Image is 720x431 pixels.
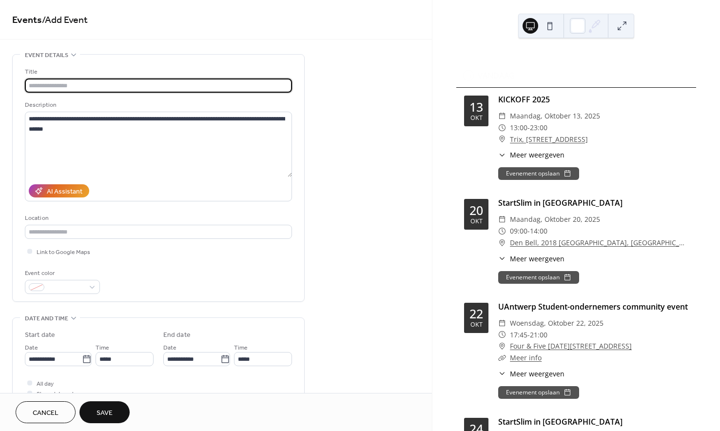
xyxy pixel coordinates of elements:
[510,150,564,160] span: Meer weergeven
[25,313,68,324] span: Date and time
[25,100,290,110] div: Description
[234,343,248,353] span: Time
[498,134,506,145] div: ​
[42,11,88,30] span: / Add Event
[470,218,483,225] div: okt
[470,322,483,328] div: okt
[498,301,688,312] a: UAntwerp Student-ondernemers community event
[498,150,506,160] div: ​
[498,237,506,249] div: ​
[37,389,77,399] span: Show date only
[510,353,542,362] a: Meer info
[25,50,68,60] span: Event details
[498,317,506,329] div: ​
[25,343,38,353] span: Date
[530,225,547,237] span: 14:00
[527,225,530,237] span: -
[510,254,564,264] span: Meer weergeven
[498,167,579,180] button: Evenement opslaan
[469,308,483,320] div: 22
[510,369,564,379] span: Meer weergeven
[510,225,527,237] span: 09:00
[456,52,696,64] div: Aankomende events
[498,254,564,264] button: ​Meer weergeven
[469,101,483,113] div: 13
[510,110,600,122] span: maandag, oktober 13, 2025
[47,187,82,197] div: AI Assistant
[163,343,176,353] span: Date
[510,329,527,341] span: 17:45
[16,401,76,423] button: Cancel
[498,329,506,341] div: ​
[470,115,483,121] div: okt
[498,271,579,284] button: Evenement opslaan
[29,184,89,197] button: AI Assistant
[498,110,506,122] div: ​
[498,352,506,364] div: ​
[469,204,483,216] div: 20
[25,213,290,223] div: Location
[510,134,588,145] a: Trix, [STREET_ADDRESS]
[97,408,113,418] span: Save
[79,401,130,423] button: Save
[498,340,506,352] div: ​
[498,416,688,428] div: StartSlim in [GEOGRAPHIC_DATA]
[25,330,55,340] div: Start date
[25,67,290,77] div: Title
[510,214,600,225] span: maandag, oktober 20, 2025
[25,268,98,278] div: Event color
[498,225,506,237] div: ​
[498,369,564,379] button: ​Meer weergeven
[37,247,90,257] span: Link to Google Maps
[12,11,42,30] a: Events
[510,340,632,352] a: Four & Five [DATE][STREET_ADDRESS]
[33,408,58,418] span: Cancel
[498,214,506,225] div: ​
[527,329,530,341] span: -
[530,329,547,341] span: 21:00
[527,122,530,134] span: -
[530,122,547,134] span: 23:00
[498,254,506,264] div: ​
[498,150,564,160] button: ​Meer weergeven
[498,94,688,105] div: KICKOFF 2025
[96,343,109,353] span: Time
[498,197,688,209] div: StartSlim in [GEOGRAPHIC_DATA]
[498,369,506,379] div: ​
[37,379,54,389] span: All day
[510,317,603,329] span: woensdag, oktober 22, 2025
[510,237,688,249] a: Den Bell, 2018 [GEOGRAPHIC_DATA], [GEOGRAPHIC_DATA]
[510,122,527,134] span: 13:00
[163,330,191,340] div: End date
[498,386,579,399] button: Evenement opslaan
[498,122,506,134] div: ​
